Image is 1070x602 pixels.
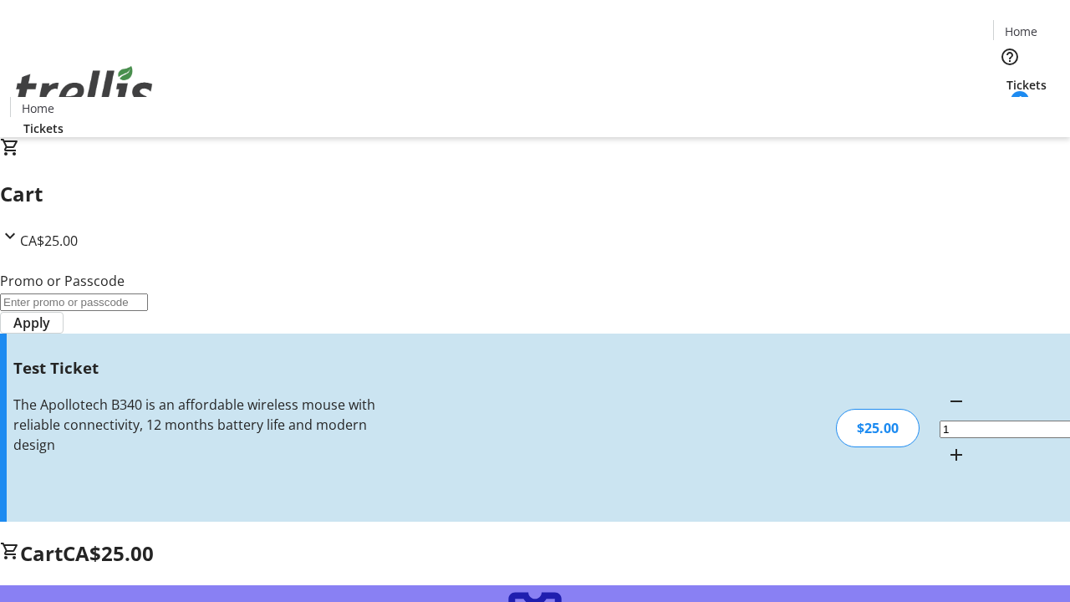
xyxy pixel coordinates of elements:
a: Tickets [993,76,1060,94]
button: Increment by one [940,438,973,472]
a: Home [11,99,64,117]
button: Cart [993,94,1027,127]
a: Tickets [10,120,77,137]
img: Orient E2E Organization GZ8Kxgtmgg's Logo [10,48,159,131]
span: CA$25.00 [20,232,78,250]
a: Home [994,23,1047,40]
div: The Apollotech B340 is an affordable wireless mouse with reliable connectivity, 12 months battery... [13,395,379,455]
span: Home [1005,23,1037,40]
button: Decrement by one [940,385,973,418]
div: $25.00 [836,409,920,447]
span: Apply [13,313,50,333]
span: Tickets [23,120,64,137]
button: Help [993,40,1027,74]
span: CA$25.00 [63,539,154,567]
span: Home [22,99,54,117]
span: Tickets [1006,76,1047,94]
h3: Test Ticket [13,356,379,380]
